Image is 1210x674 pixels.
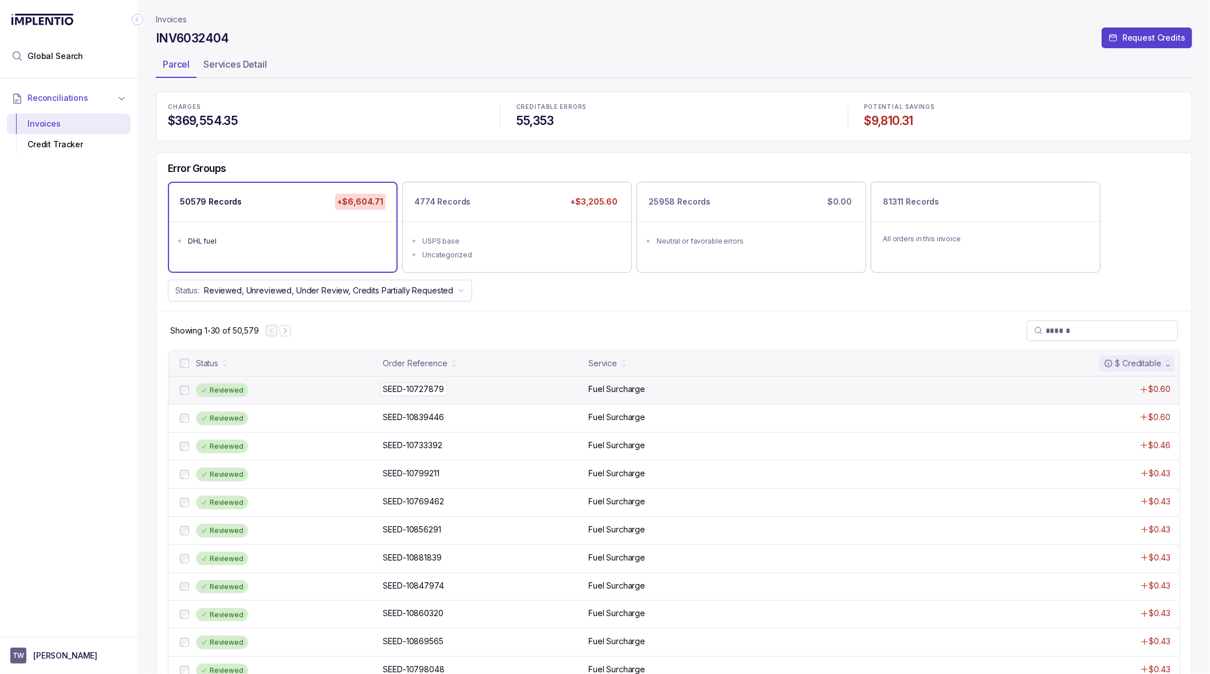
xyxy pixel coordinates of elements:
p: SEED-10733392 [383,440,442,451]
p: $0.60 [1149,383,1170,395]
input: checkbox-checkbox [180,359,189,368]
p: $0.43 [1149,524,1170,535]
span: User initials [10,648,26,664]
div: Invoices [16,113,121,134]
button: Request Credits [1102,28,1192,48]
p: Fuel Surcharge [588,524,645,535]
p: $0.43 [1149,608,1170,619]
p: +$6,604.71 [335,194,386,210]
p: $0.43 [1149,496,1170,507]
p: Fuel Surcharge [588,496,645,507]
input: checkbox-checkbox [180,610,189,619]
p: 50579 Records [180,196,242,207]
p: Showing 1-30 of 50,579 [170,325,259,336]
p: $0.43 [1149,468,1170,479]
p: SEED-10769462 [383,496,444,507]
p: Fuel Surcharge [588,608,645,619]
h4: $9,810.31 [865,113,1180,129]
li: Tab Services Detail [197,55,274,78]
button: User initials[PERSON_NAME] [10,648,127,664]
div: Reviewed [196,468,248,481]
h4: INV6032404 [156,30,229,46]
h4: $369,554.35 [168,113,484,129]
p: +$3,205.60 [568,194,620,210]
p: Fuel Surcharge [588,552,645,563]
span: Reconciliations [27,92,88,104]
input: checkbox-checkbox [180,526,189,535]
h5: Error Groups [168,162,226,175]
div: Collapse Icon [131,13,144,26]
p: POTENTIAL SAVINGS [865,104,1180,111]
p: Services Detail [203,57,267,71]
p: SEED-10856291 [383,524,441,535]
p: $0.46 [1149,440,1170,451]
p: SEED-10727879 [380,383,447,395]
p: Fuel Surcharge [588,383,645,395]
div: DHL fuel [188,236,384,247]
p: $0.43 [1149,580,1170,591]
p: Fuel Surcharge [588,412,645,423]
div: Remaining page entries [170,325,259,336]
input: checkbox-checkbox [180,442,189,451]
div: Status [196,358,218,369]
div: Reviewed [196,383,248,397]
button: Next Page [280,325,291,336]
p: $0.43 [1149,636,1170,647]
p: SEED-10799211 [383,468,439,479]
p: Parcel [163,57,190,71]
p: Fuel Surcharge [588,636,645,647]
div: Reviewed [196,524,248,538]
p: All orders in this invoice [883,233,1089,245]
p: 25958 Records [649,196,710,207]
p: 81311 Records [883,196,939,207]
p: Fuel Surcharge [588,580,645,591]
div: Reviewed [196,608,248,622]
div: Reviewed [196,496,248,510]
span: Global Search [27,50,83,62]
div: Neutral or favorable errors [657,236,853,247]
p: 4774 Records [414,196,470,207]
button: Status:Reviewed, Unreviewed, Under Review, Credits Partially Requested [168,280,472,301]
div: Reviewed [196,412,248,425]
div: Reconciliations [7,111,131,158]
li: Tab Parcel [156,55,197,78]
div: Service [588,358,617,369]
p: SEED-10847974 [383,580,444,591]
div: USPS base [422,236,619,247]
p: [PERSON_NAME] [33,650,97,661]
div: Reviewed [196,552,248,566]
input: checkbox-checkbox [180,386,189,395]
h4: 55,353 [516,113,832,129]
p: $0.60 [1149,412,1170,423]
a: Invoices [156,14,187,25]
input: checkbox-checkbox [180,638,189,647]
p: CREDITABLE ERRORS [516,104,832,111]
input: checkbox-checkbox [180,554,189,563]
div: Credit Tracker [16,134,121,155]
div: Uncategorized [422,249,619,261]
div: Order Reference [383,358,447,369]
div: Reviewed [196,636,248,649]
nav: breadcrumb [156,14,187,25]
p: $0.43 [1149,552,1170,563]
p: $0.00 [825,194,854,210]
div: Reviewed [196,580,248,594]
p: Fuel Surcharge [588,440,645,451]
p: Request Credits [1122,32,1185,44]
p: Reviewed, Unreviewed, Under Review, Credits Partially Requested [204,285,453,296]
div: Reviewed [196,440,248,453]
ul: Tab Group [156,55,1192,78]
input: checkbox-checkbox [180,582,189,591]
p: SEED-10869565 [383,636,443,647]
div: $ Creditable [1104,358,1161,369]
p: CHARGES [168,104,484,111]
input: checkbox-checkbox [180,498,189,507]
input: checkbox-checkbox [180,470,189,479]
button: Reconciliations [7,85,131,111]
p: Status: [175,285,199,296]
p: SEED-10839446 [383,412,444,423]
p: SEED-10860320 [383,608,443,619]
p: SEED-10881839 [383,552,442,563]
p: Fuel Surcharge [588,468,645,479]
